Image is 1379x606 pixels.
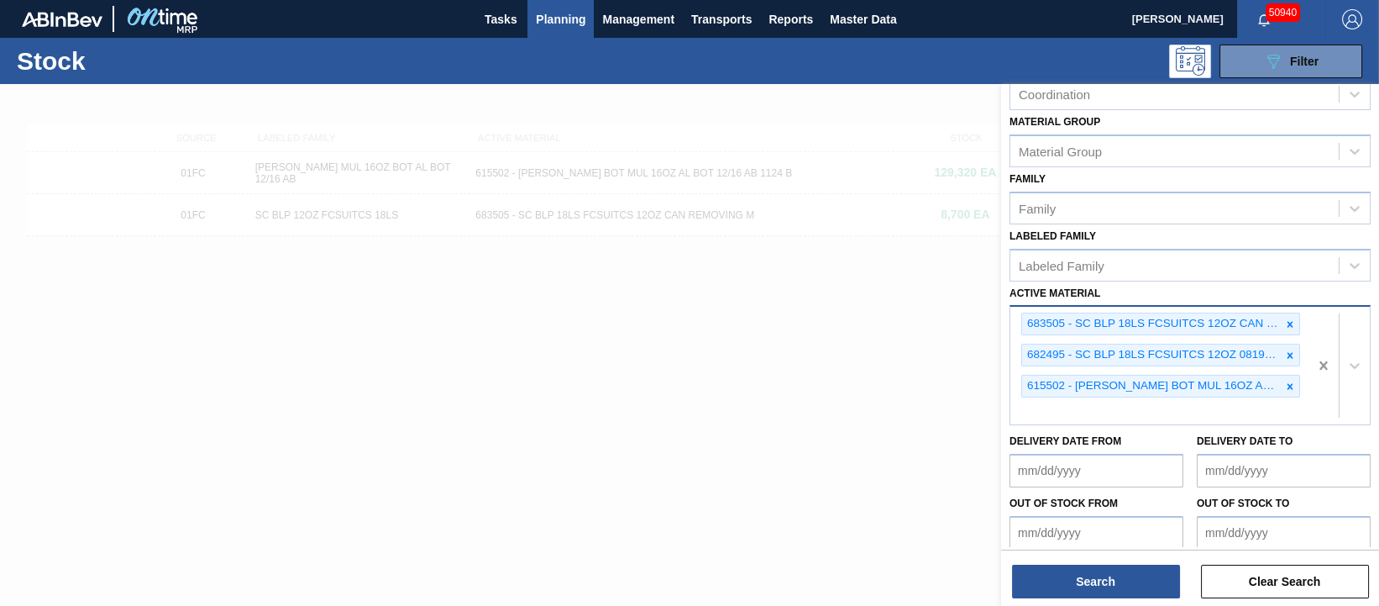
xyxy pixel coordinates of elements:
[1197,516,1371,550] input: mm/dd/yyyy
[1009,230,1096,242] label: Labeled Family
[1009,287,1100,299] label: Active Material
[768,9,813,29] span: Reports
[1219,45,1362,78] button: Filter
[1169,45,1211,78] div: Programming: no user selected
[1022,345,1281,366] div: 682495 - SC BLP 18LS FCSUITCS 12OZ 0819 6% BEER G
[1290,55,1319,68] span: Filter
[1342,9,1362,29] img: Logout
[1197,435,1292,447] label: Delivery Date to
[1266,3,1300,22] span: 50940
[830,9,896,29] span: Master Data
[1009,498,1118,509] label: Out of Stock from
[1019,258,1104,272] div: Labeled Family
[22,12,102,27] img: TNhmsLtSVTkK8tSr43FrP2fwEKptu5GPRR3wAAAABJRU5ErkJggg==
[1197,498,1289,509] label: Out of Stock to
[1009,454,1183,487] input: mm/dd/yyyy
[1022,376,1281,397] div: 615502 - [PERSON_NAME] BOT MUL 16OZ AL BOT 12/16 AB 1124 B
[536,9,585,29] span: Planning
[602,9,674,29] span: Management
[1009,516,1183,550] input: mm/dd/yyyy
[1237,8,1291,31] button: Notifications
[1009,435,1121,447] label: Delivery Date from
[1019,144,1102,158] div: Material Group
[691,9,752,29] span: Transports
[1022,314,1281,335] div: 683505 - SC BLP 18LS FCSUITCS 12OZ CAN REMOVING M
[1009,173,1046,185] label: Family
[1197,454,1371,487] input: mm/dd/yyyy
[1019,87,1090,102] div: Coordination
[1019,201,1056,215] div: Family
[482,9,519,29] span: Tasks
[17,51,261,71] h1: Stock
[1009,116,1100,128] label: Material Group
